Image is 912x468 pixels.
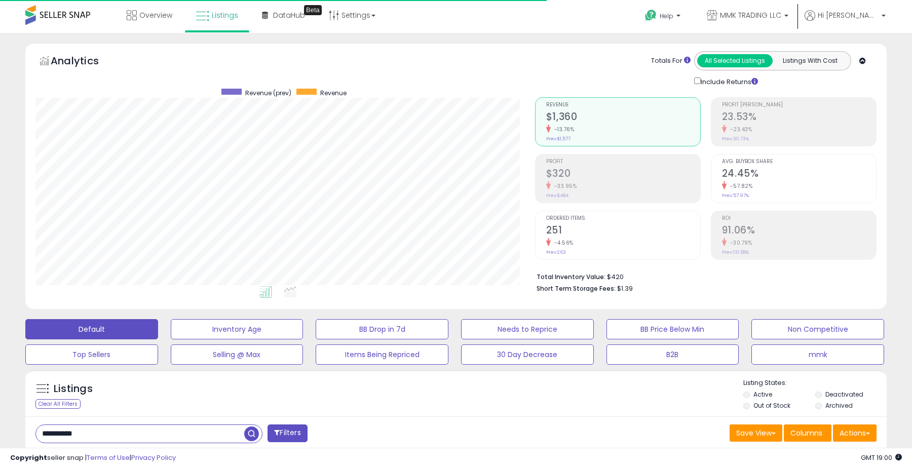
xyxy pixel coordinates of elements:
button: Top Sellers [25,344,158,365]
strong: Copyright [10,453,47,462]
span: Revenue [546,102,700,108]
button: Actions [833,424,877,442]
span: Columns [790,428,822,438]
label: Out of Stock [753,401,790,410]
span: Profit [PERSON_NAME] [722,102,876,108]
div: seller snap | | [10,453,176,463]
label: Deactivated [825,390,863,399]
small: Prev: 57.97% [722,192,749,199]
a: Hi [PERSON_NAME] [805,10,886,33]
div: Totals For [651,56,691,66]
small: -33.95% [551,182,577,190]
span: Overview [139,10,172,20]
p: Listing States: [743,378,886,388]
label: Active [753,390,772,399]
h2: 23.53% [722,111,876,125]
button: Listings With Cost [772,54,848,67]
small: -4.56% [551,239,574,247]
button: Non Competitive [751,319,884,339]
h2: 251 [546,224,700,238]
button: Default [25,319,158,339]
span: Profit [546,159,700,165]
small: -57.82% [727,182,753,190]
small: Prev: 30.73% [722,136,749,142]
button: BB Drop in 7d [316,319,448,339]
div: Include Returns [687,75,770,87]
span: DataHub [273,10,305,20]
b: Total Inventory Value: [537,272,605,281]
h2: 91.06% [722,224,876,238]
button: Columns [784,424,831,442]
span: Revenue [320,89,347,97]
button: B2B [606,344,739,365]
button: Save View [730,424,782,442]
small: Prev: 131.58% [722,249,749,255]
button: Items Being Repriced [316,344,448,365]
button: 30 Day Decrease [461,344,594,365]
div: Clear All Filters [35,399,81,409]
h5: Analytics [51,54,119,70]
span: ROI [722,216,876,221]
span: Revenue (prev) [245,89,291,97]
span: Avg. Buybox Share [722,159,876,165]
span: 2025-09-14 19:00 GMT [861,453,902,462]
span: MMK TRADING LLC [720,10,781,20]
span: Help [660,12,673,20]
li: $420 [537,270,869,282]
label: Archived [825,401,853,410]
button: Inventory Age [171,319,303,339]
button: Needs to Reprice [461,319,594,339]
h2: 24.45% [722,168,876,181]
small: Prev: $1,577 [546,136,571,142]
span: Hi [PERSON_NAME] [818,10,879,20]
small: -23.43% [727,126,752,133]
b: Short Term Storage Fees: [537,284,616,293]
span: Listings [212,10,238,20]
span: $1.39 [617,284,633,293]
button: Selling @ Max [171,344,303,365]
button: BB Price Below Min [606,319,739,339]
button: Filters [268,424,307,442]
span: Ordered Items [546,216,700,221]
div: Tooltip anchor [304,5,322,15]
small: -13.76% [551,126,575,133]
small: Prev: $484 [546,192,568,199]
h2: $320 [546,168,700,181]
button: All Selected Listings [697,54,773,67]
h2: $1,360 [546,111,700,125]
a: Privacy Policy [131,453,176,462]
i: Get Help [644,9,657,22]
small: Prev: 263 [546,249,566,255]
a: Help [637,2,691,33]
button: mmk [751,344,884,365]
small: -30.79% [727,239,752,247]
h5: Listings [54,382,93,396]
a: Terms of Use [87,453,130,462]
